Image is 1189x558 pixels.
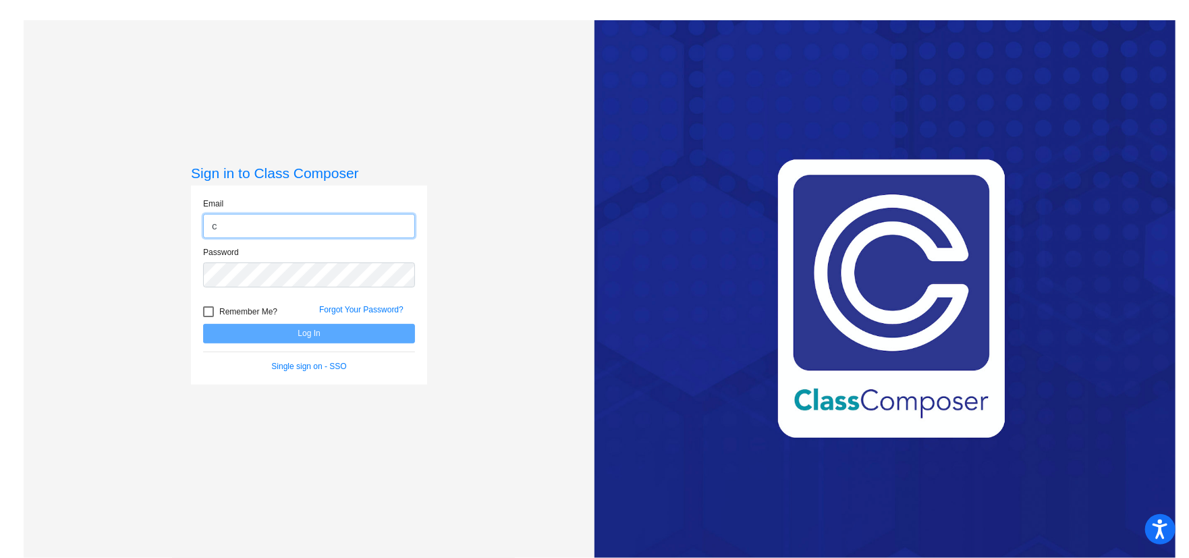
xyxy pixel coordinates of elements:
[203,198,223,210] label: Email
[219,304,277,320] span: Remember Me?
[203,324,415,343] button: Log In
[271,362,346,371] a: Single sign on - SSO
[203,246,239,258] label: Password
[319,305,404,314] a: Forgot Your Password?
[191,165,427,182] h3: Sign in to Class Composer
